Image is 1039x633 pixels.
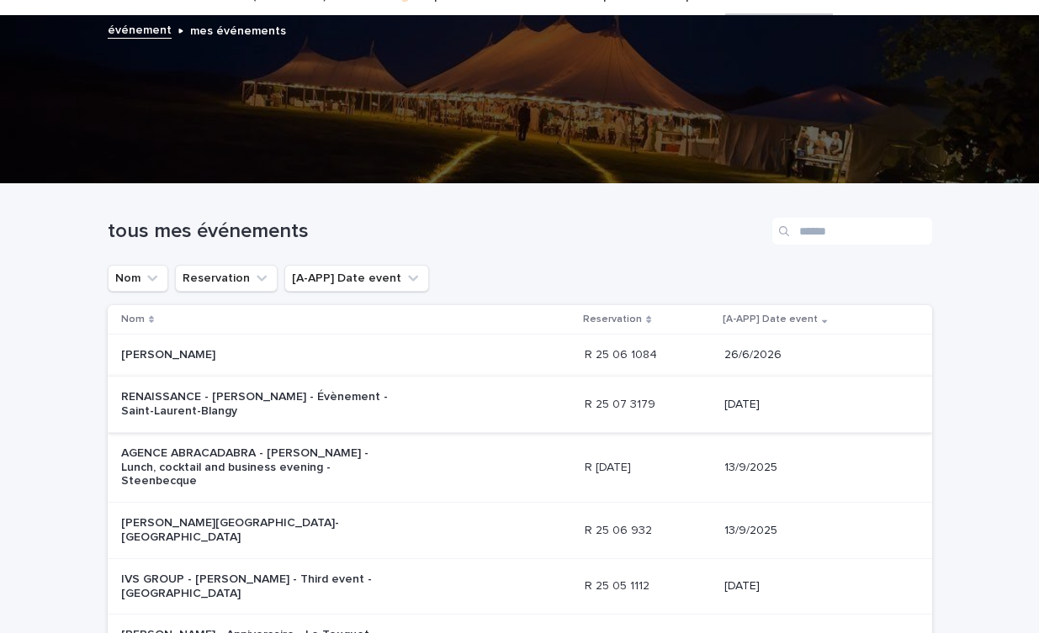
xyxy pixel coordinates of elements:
[724,524,904,538] p: 13/9/2025
[108,19,172,39] a: événement
[108,265,168,292] button: Nom
[724,398,904,412] p: [DATE]
[585,457,634,475] p: R [DATE]
[121,516,401,545] p: [PERSON_NAME][GEOGRAPHIC_DATA]-[GEOGRAPHIC_DATA]
[108,503,932,559] tr: [PERSON_NAME][GEOGRAPHIC_DATA]-[GEOGRAPHIC_DATA]R 25 06 932R 25 06 932 13/9/2025
[175,265,278,292] button: Reservation
[284,265,429,292] button: [A-APP] Date event
[108,432,932,502] tr: AGENCE ABRACADABRA - [PERSON_NAME] - Lunch, cocktail and business evening - SteenbecqueR [DATE]R ...
[723,310,818,329] p: [A-APP] Date event
[583,310,642,329] p: Reservation
[724,348,904,362] p: 26/6/2026
[108,335,932,377] tr: [PERSON_NAME]R 25 06 1084R 25 06 1084 26/6/2026
[108,558,932,615] tr: IVS GROUP - [PERSON_NAME] - Third event - [GEOGRAPHIC_DATA]R 25 05 1112R 25 05 1112 [DATE]
[585,345,660,362] p: R 25 06 1084
[108,377,932,433] tr: RENAISSANCE - [PERSON_NAME] - Évènement - Saint-Laurent-BlangyR 25 07 3179R 25 07 3179 [DATE]
[190,20,286,39] p: mes événements
[121,348,401,362] p: [PERSON_NAME]
[585,394,659,412] p: R 25 07 3179
[585,520,655,538] p: R 25 06 932
[121,572,401,601] p: IVS GROUP - [PERSON_NAME] - Third event - [GEOGRAPHIC_DATA]
[585,576,653,593] p: R 25 05 1112
[724,461,904,475] p: 13/9/2025
[108,219,766,244] h1: tous mes événements
[772,218,932,245] input: Search
[724,579,904,593] p: [DATE]
[121,446,401,488] p: AGENCE ABRACADABRA - [PERSON_NAME] - Lunch, cocktail and business evening - Steenbecque
[121,310,145,329] p: Nom
[121,390,401,419] p: RENAISSANCE - [PERSON_NAME] - Évènement - Saint-Laurent-Blangy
